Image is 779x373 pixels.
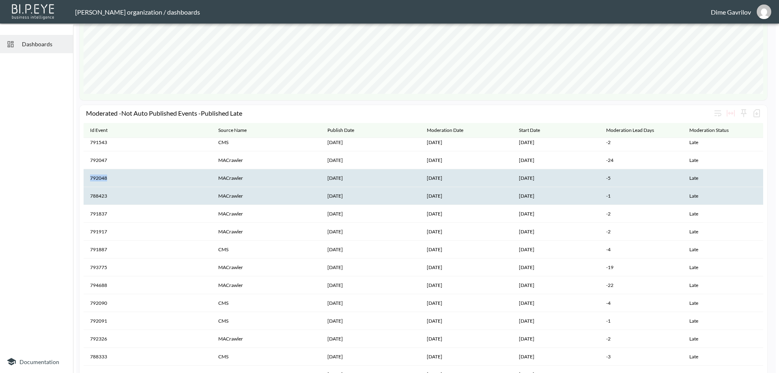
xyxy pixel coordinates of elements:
[84,276,212,294] th: 794688
[6,357,67,367] a: Documentation
[512,241,600,259] th: 2025-01-08
[75,8,711,16] div: [PERSON_NAME] organization / dashboards
[512,223,600,241] th: 2025-01-07
[218,125,247,135] div: Source Name
[683,259,763,276] th: Late
[321,276,420,294] th: 2025-01-31
[212,187,321,205] th: MACrawler
[321,205,420,223] th: 2025-01-10
[427,125,474,135] span: Moderation Date
[84,134,212,151] th: 791543
[212,151,321,169] th: MACrawler
[711,107,724,120] div: Wrap text
[683,312,763,330] th: Late
[420,312,512,330] th: 2025-01-11
[420,259,512,276] th: 2025-01-27
[321,312,420,330] th: 2025-01-12
[711,8,751,16] div: Dime Gavrilov
[512,134,600,151] th: 2025-01-06
[683,276,763,294] th: Late
[212,205,321,223] th: MACrawler
[420,151,512,169] th: 2025-01-30
[519,125,551,135] span: Start Date
[600,187,683,205] th: -1
[321,134,420,151] th: 2025-01-08
[420,205,512,223] th: 2025-01-09
[90,125,108,135] div: Id Event
[600,259,683,276] th: -19
[212,259,321,276] th: MACrawler
[321,259,420,276] th: 2025-01-28
[683,348,763,366] th: Late
[600,330,683,348] th: -2
[84,259,212,276] th: 793775
[212,134,321,151] th: CMS
[606,125,665,135] span: Moderation Lead Days
[683,223,763,241] th: Late
[321,241,420,259] th: 2025-01-12
[512,348,600,366] th: 2025-01-10
[321,223,420,241] th: 2025-01-09
[327,125,354,135] div: Publish Date
[512,276,600,294] th: 2025-01-09
[420,348,512,366] th: 2025-01-13
[84,330,212,348] th: 792326
[512,312,600,330] th: 2025-01-10
[321,348,420,366] th: 2025-01-15
[321,169,420,187] th: 2025-01-12
[420,330,512,348] th: 2025-01-12
[212,241,321,259] th: CMS
[84,294,212,312] th: 792090
[420,187,512,205] th: 2025-01-07
[600,348,683,366] th: -3
[321,151,420,169] th: 2025-02-01
[212,276,321,294] th: MACrawler
[420,294,512,312] th: 2025-01-13
[683,187,763,205] th: Late
[600,241,683,259] th: -4
[600,312,683,330] th: -1
[84,223,212,241] th: 791917
[86,109,711,117] div: Moderated -Not Auto Published Events -Published Late
[724,107,737,120] div: Toggle table layout between fixed and auto (default: auto)
[90,125,118,135] span: Id Event
[84,169,212,187] th: 792048
[212,312,321,330] th: CMS
[600,169,683,187] th: -5
[327,125,365,135] span: Publish Date
[321,187,420,205] th: 2025-01-07
[683,241,763,259] th: Late
[212,169,321,187] th: MACrawler
[683,151,763,169] th: Late
[606,125,654,135] div: Moderation Lead Days
[512,294,600,312] th: 2025-01-09
[683,294,763,312] th: Late
[512,330,600,348] th: 2025-01-10
[84,312,212,330] th: 792091
[683,330,763,348] th: Late
[420,241,512,259] th: 2025-01-12
[212,348,321,366] th: CMS
[512,169,600,187] th: 2025-01-06
[420,276,512,294] th: 2025-01-31
[321,330,420,348] th: 2025-01-12
[321,294,420,312] th: 2025-01-18
[427,125,463,135] div: Moderation Date
[600,205,683,223] th: -2
[757,4,771,19] img: 824500bb9a4f4c3414e9e9585522625d
[420,134,512,151] th: 2025-01-08
[22,40,67,48] span: Dashboards
[84,187,212,205] th: 788423
[751,2,777,22] button: dime@mutualart.com
[19,358,59,365] span: Documentation
[512,151,600,169] th: 2025-01-06
[212,294,321,312] th: CMS
[84,151,212,169] th: 792047
[683,205,763,223] th: Late
[689,125,729,135] div: Moderation Status
[218,125,257,135] span: Source Name
[512,205,600,223] th: 2025-01-07
[212,223,321,241] th: MACrawler
[600,223,683,241] th: -2
[683,169,763,187] th: Late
